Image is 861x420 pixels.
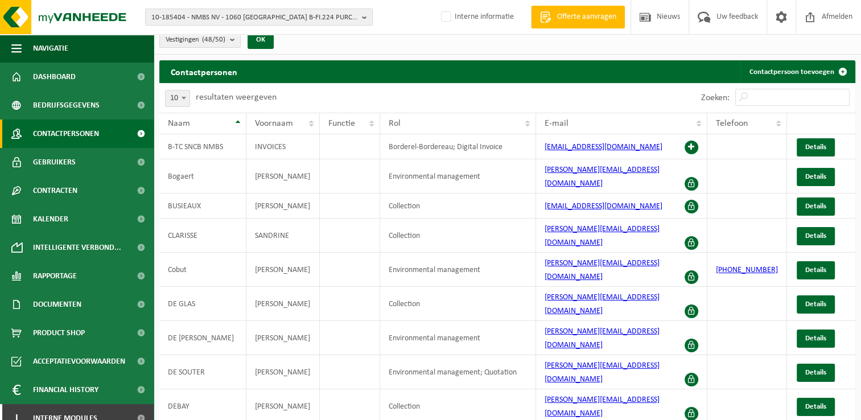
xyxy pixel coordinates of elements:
label: Zoeken: [701,93,730,102]
span: Details [805,300,826,308]
span: Details [805,232,826,240]
count: (48/50) [202,36,225,43]
td: [PERSON_NAME] [246,287,320,321]
span: Details [805,335,826,342]
a: [EMAIL_ADDRESS][DOMAIN_NAME] [545,202,662,211]
a: [PERSON_NAME][EMAIL_ADDRESS][DOMAIN_NAME] [545,293,660,315]
td: INVOICES [246,134,320,159]
td: Collection [380,219,536,253]
td: Bogaert [159,159,246,193]
span: Rol [389,119,401,128]
td: Environmental management [380,159,536,193]
button: OK [248,31,274,49]
span: Contactpersonen [33,120,99,148]
span: Documenten [33,290,81,319]
span: Details [805,143,826,151]
a: [PHONE_NUMBER] [716,266,778,274]
td: [PERSON_NAME] [246,355,320,389]
a: Contactpersoon toevoegen [740,60,854,83]
td: [PERSON_NAME] [246,193,320,219]
span: 10 [165,90,190,107]
a: Details [797,330,835,348]
span: Functie [328,119,355,128]
td: [PERSON_NAME] [246,321,320,355]
td: Environmental management; Quotation [380,355,536,389]
span: Kalender [33,205,68,233]
span: Dashboard [33,63,76,91]
a: Details [797,364,835,382]
td: BUSIEAUX [159,193,246,219]
h2: Contactpersonen [159,60,249,83]
span: E-mail [545,119,568,128]
a: Details [797,398,835,416]
span: Intelligente verbond... [33,233,121,262]
a: [PERSON_NAME][EMAIL_ADDRESS][DOMAIN_NAME] [545,259,660,281]
span: Details [805,266,826,274]
span: Product Shop [33,319,85,347]
span: Details [805,173,826,180]
span: Rapportage [33,262,77,290]
span: Contracten [33,176,77,205]
a: [PERSON_NAME][EMAIL_ADDRESS][DOMAIN_NAME] [545,166,660,188]
td: SANDRINE [246,219,320,253]
td: Borderel-Bordereau; Digital Invoice [380,134,536,159]
span: Vestigingen [166,31,225,48]
a: [PERSON_NAME][EMAIL_ADDRESS][DOMAIN_NAME] [545,327,660,349]
a: Details [797,227,835,245]
td: Collection [380,287,536,321]
td: DE GLAS [159,287,246,321]
a: Details [797,261,835,279]
span: Bedrijfsgegevens [33,91,100,120]
span: 10-185404 - NMBS NV - 1060 [GEOGRAPHIC_DATA] B-FI.224 PURCHASE ACCOUTING 56 [151,9,357,26]
td: DE SOUTER [159,355,246,389]
a: [PERSON_NAME][EMAIL_ADDRESS][DOMAIN_NAME] [545,225,660,247]
td: DE [PERSON_NAME] [159,321,246,355]
td: Cobut [159,253,246,287]
span: Offerte aanvragen [554,11,619,23]
a: [PERSON_NAME][EMAIL_ADDRESS][DOMAIN_NAME] [545,396,660,418]
td: Environmental management [380,321,536,355]
a: Offerte aanvragen [531,6,625,28]
td: Environmental management [380,253,536,287]
label: Interne informatie [439,9,514,26]
td: B-TC SNCB NMBS [159,134,246,159]
span: Acceptatievoorwaarden [33,347,125,376]
span: Navigatie [33,34,68,63]
button: 10-185404 - NMBS NV - 1060 [GEOGRAPHIC_DATA] B-FI.224 PURCHASE ACCOUTING 56 [145,9,373,26]
button: Vestigingen(48/50) [159,31,241,48]
span: Gebruikers [33,148,76,176]
a: Details [797,295,835,314]
span: Voornaam [255,119,293,128]
td: Collection [380,193,536,219]
a: [EMAIL_ADDRESS][DOMAIN_NAME] [545,143,662,151]
span: Details [805,403,826,410]
span: Naam [168,119,190,128]
span: 10 [166,90,189,106]
td: [PERSON_NAME] [246,253,320,287]
span: Telefoon [716,119,748,128]
td: [PERSON_NAME] [246,159,320,193]
a: [PERSON_NAME][EMAIL_ADDRESS][DOMAIN_NAME] [545,361,660,384]
span: Details [805,369,826,376]
a: Details [797,168,835,186]
a: Details [797,138,835,157]
td: CLARISSE [159,219,246,253]
a: Details [797,197,835,216]
label: resultaten weergeven [196,93,277,102]
span: Financial History [33,376,98,404]
span: Details [805,203,826,210]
